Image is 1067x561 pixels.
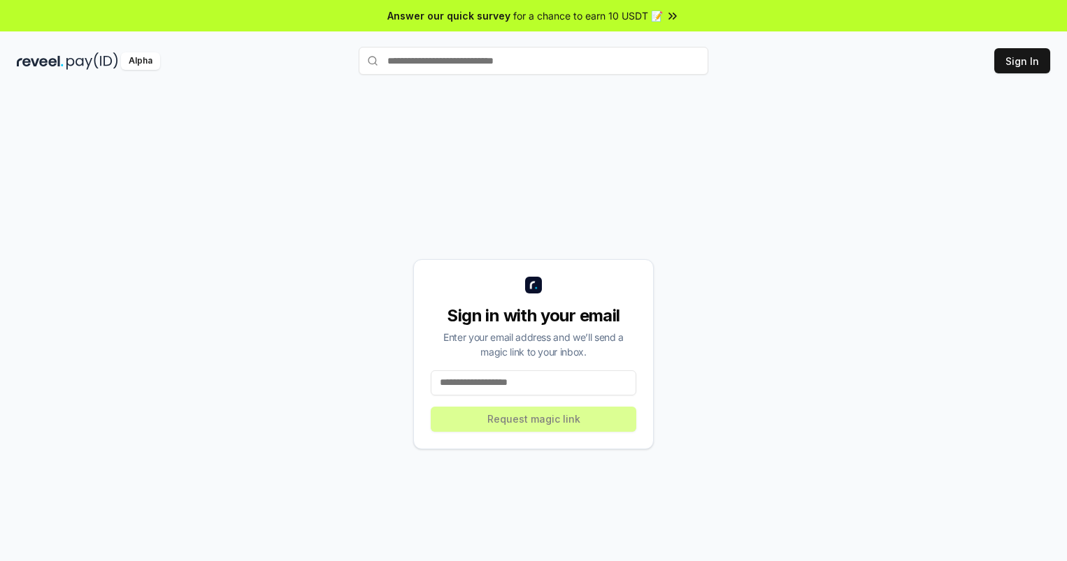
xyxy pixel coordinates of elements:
span: for a chance to earn 10 USDT 📝 [513,8,663,23]
button: Sign In [994,48,1050,73]
div: Enter your email address and we’ll send a magic link to your inbox. [431,330,636,359]
span: Answer our quick survey [387,8,510,23]
img: pay_id [66,52,118,70]
img: logo_small [525,277,542,293]
img: reveel_dark [17,52,64,70]
div: Sign in with your email [431,305,636,327]
div: Alpha [121,52,160,70]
